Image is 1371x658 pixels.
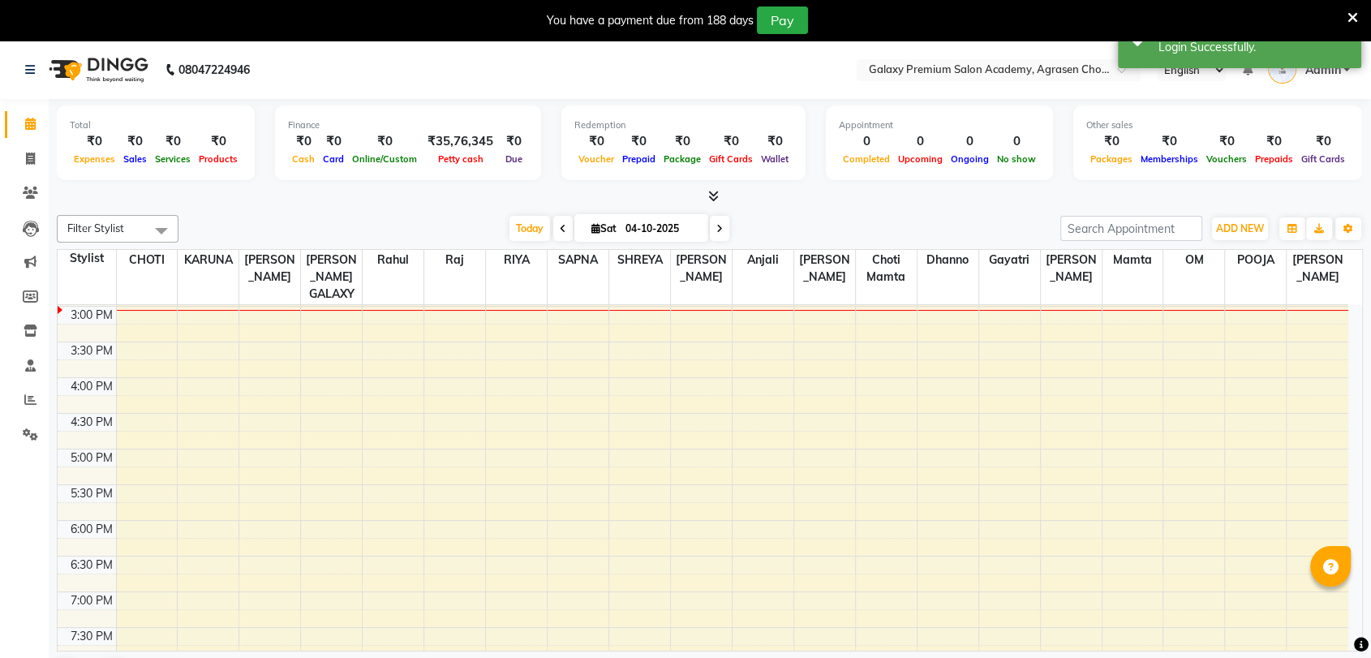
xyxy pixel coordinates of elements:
[1163,250,1224,270] span: OM
[151,132,195,151] div: ₹0
[67,628,116,645] div: 7:30 PM
[288,153,319,165] span: Cash
[1225,250,1286,270] span: POOJA
[119,153,151,165] span: Sales
[195,132,242,151] div: ₹0
[67,557,116,574] div: 6:30 PM
[1041,250,1102,287] span: [PERSON_NAME]
[424,250,485,270] span: raj
[421,132,500,151] div: ₹35,76,345
[705,132,757,151] div: ₹0
[839,153,894,165] span: Completed
[67,342,116,359] div: 3:30 PM
[70,118,242,132] div: Total
[319,153,348,165] span: Card
[1212,217,1268,240] button: ADD NEW
[239,250,300,287] span: [PERSON_NAME]
[41,47,153,92] img: logo
[1102,250,1163,270] span: mamta
[67,521,116,538] div: 6:00 PM
[1086,153,1137,165] span: Packages
[1268,55,1296,84] img: Admin
[1086,118,1349,132] div: Other sales
[587,222,621,234] span: Sat
[993,132,1040,151] div: 0
[1158,39,1349,56] div: Login Successfully.
[1086,132,1137,151] div: ₹0
[757,132,793,151] div: ₹0
[67,221,124,234] span: Filter Stylist
[574,153,618,165] span: Voucher
[757,153,793,165] span: Wallet
[195,153,242,165] span: Products
[178,250,239,270] span: KARUNA
[151,153,195,165] span: Services
[288,132,319,151] div: ₹0
[894,153,947,165] span: Upcoming
[178,47,250,92] b: 08047224946
[1202,153,1251,165] span: Vouchers
[609,250,670,270] span: SHREYA
[501,153,526,165] span: Due
[67,592,116,609] div: 7:00 PM
[621,217,702,241] input: 2025-10-04
[618,132,660,151] div: ₹0
[1251,132,1297,151] div: ₹0
[119,132,151,151] div: ₹0
[509,216,550,241] span: Today
[434,153,488,165] span: Petty cash
[67,378,116,395] div: 4:00 PM
[547,12,754,29] div: You have a payment due from 188 days
[839,118,1040,132] div: Appointment
[486,250,547,270] span: RIYA
[348,132,421,151] div: ₹0
[1297,132,1349,151] div: ₹0
[918,250,978,270] span: dhanno
[894,132,947,151] div: 0
[67,485,116,502] div: 5:30 PM
[574,132,618,151] div: ₹0
[70,132,119,151] div: ₹0
[660,153,705,165] span: Package
[794,250,855,287] span: [PERSON_NAME]
[1251,153,1297,165] span: Prepaids
[1287,250,1348,287] span: [PERSON_NAME]
[548,250,608,270] span: SAPNA
[1137,153,1202,165] span: Memberships
[671,250,732,287] span: [PERSON_NAME]
[947,132,993,151] div: 0
[1304,62,1340,79] span: Admin
[1216,222,1264,234] span: ADD NEW
[757,6,808,34] button: Pay
[500,132,528,151] div: ₹0
[363,250,423,270] span: rahul
[1137,132,1202,151] div: ₹0
[979,250,1040,270] span: gayatri
[705,153,757,165] span: Gift Cards
[319,132,348,151] div: ₹0
[67,449,116,467] div: 5:00 PM
[288,118,528,132] div: Finance
[574,118,793,132] div: Redemption
[70,153,119,165] span: Expenses
[993,153,1040,165] span: No show
[1297,153,1349,165] span: Gift Cards
[660,132,705,151] div: ₹0
[618,153,660,165] span: Prepaid
[58,250,116,267] div: Stylist
[117,250,178,270] span: CHOTI
[947,153,993,165] span: Ongoing
[839,132,894,151] div: 0
[67,307,116,324] div: 3:00 PM
[856,250,917,287] span: choti mamta
[301,250,362,304] span: [PERSON_NAME] GALAXY
[1202,132,1251,151] div: ₹0
[733,250,793,270] span: Anjali
[67,414,116,431] div: 4:30 PM
[348,153,421,165] span: Online/Custom
[1060,216,1202,241] input: Search Appointment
